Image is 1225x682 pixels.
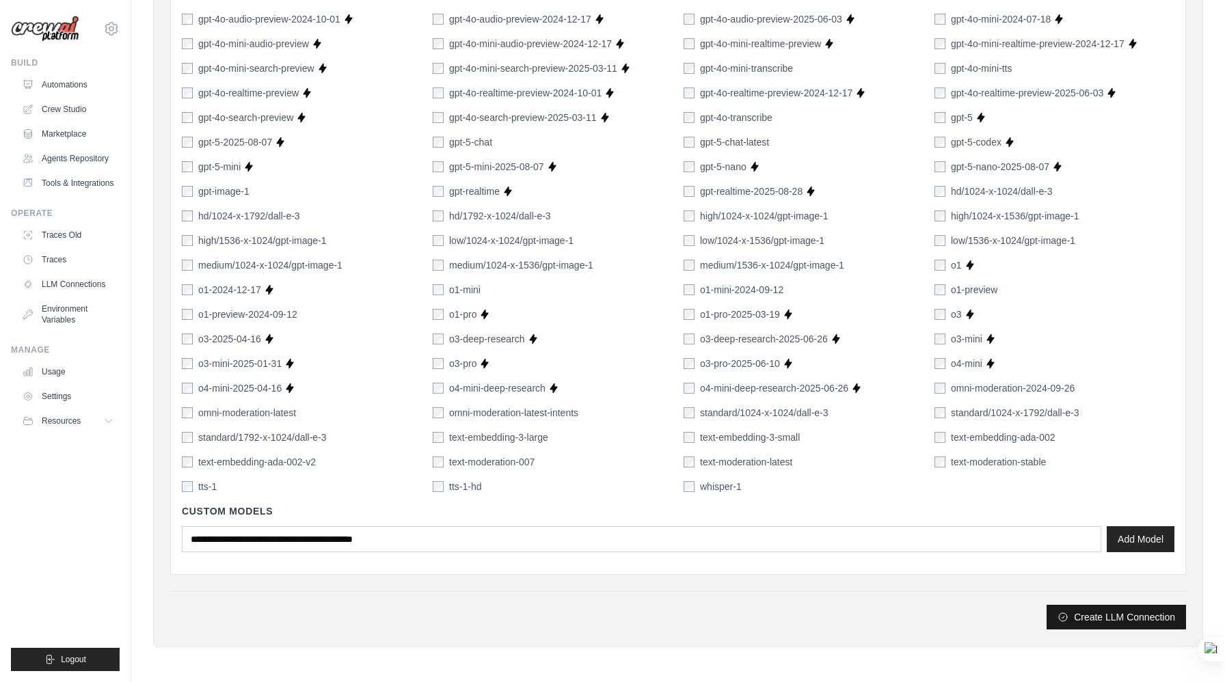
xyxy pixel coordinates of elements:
[198,431,327,444] label: standard/1792-x-1024/dall-e-3
[449,332,525,346] label: o3-deep-research
[182,14,193,25] input: gpt-4o-audio-preview-2024-10-01
[433,456,444,467] input: text-moderation-007
[16,361,120,383] a: Usage
[182,284,193,295] input: o1-2024-12-17
[433,481,444,492] input: tts-1-hd
[951,135,1001,149] label: gpt-5-codex
[934,186,945,197] input: hd/1024-x-1024/dall-e-3
[182,63,193,74] input: gpt-4o-mini-search-preview
[198,37,309,51] label: gpt-4o-mini-audio-preview
[951,160,1049,174] label: gpt-5-nano-2025-08-07
[684,14,695,25] input: gpt-4o-audio-preview-2025-06-03
[449,135,492,149] label: gpt-5-chat
[433,358,444,369] input: o3-pro
[934,383,945,394] input: omni-moderation-2024-09-26
[449,480,481,493] label: tts-1-hd
[16,385,120,407] a: Settings
[700,381,848,395] label: o4-mini-deep-research-2025-06-26
[700,431,800,444] label: text-embedding-3-small
[182,210,193,221] input: hd/1024-x-1792/dall-e-3
[42,415,81,426] span: Resources
[684,456,695,467] input: text-moderation-latest
[684,210,695,221] input: high/1024-x-1024/gpt-image-1
[198,86,299,100] label: gpt-4o-realtime-preview
[449,406,578,420] label: omni-moderation-latest-intents
[449,86,602,100] label: gpt-4o-realtime-preview-2024-10-01
[934,260,945,271] input: o1
[934,63,945,74] input: gpt-4o-mini-tts
[934,112,945,123] input: gpt-5
[700,12,842,26] label: gpt-4o-audio-preview-2025-06-03
[449,283,481,297] label: o1-mini
[433,63,444,74] input: gpt-4o-mini-search-preview-2025-03-11
[198,62,314,75] label: gpt-4o-mini-search-preview
[934,14,945,25] input: gpt-4o-mini-2024-07-18
[198,185,250,198] label: gpt-image-1
[198,234,327,247] label: high/1536-x-1024/gpt-image-1
[11,16,79,42] img: Logo
[198,135,272,149] label: gpt-5-2025-08-07
[934,235,945,246] input: low/1536-x-1024/gpt-image-1
[198,209,300,223] label: hd/1024-x-1792/dall-e-3
[684,186,695,197] input: gpt-realtime-2025-08-28
[182,504,1174,518] h4: Custom Models
[951,357,982,370] label: o4-mini
[16,172,120,194] a: Tools & Integrations
[433,235,444,246] input: low/1024-x-1024/gpt-image-1
[700,209,829,223] label: high/1024-x-1024/gpt-image-1
[182,137,193,148] input: gpt-5-2025-08-07
[433,407,444,418] input: omni-moderation-latest-intents
[951,234,1075,247] label: low/1536-x-1024/gpt-image-1
[16,98,120,120] a: Crew Studio
[182,358,193,369] input: o3-mini-2025-01-31
[934,137,945,148] input: gpt-5-codex
[16,410,120,432] button: Resources
[449,258,593,272] label: medium/1024-x-1536/gpt-image-1
[182,235,193,246] input: high/1536-x-1024/gpt-image-1
[951,209,1079,223] label: high/1024-x-1536/gpt-image-1
[433,186,444,197] input: gpt-realtime
[951,62,1012,75] label: gpt-4o-mini-tts
[182,333,193,344] input: o3-2025-04-16
[198,332,261,346] label: o3-2025-04-16
[16,249,120,271] a: Traces
[684,432,695,443] input: text-embedding-3-small
[934,309,945,320] input: o3
[449,209,551,223] label: hd/1792-x-1024/dall-e-3
[198,111,293,124] label: gpt-4o-search-preview
[449,160,544,174] label: gpt-5-mini-2025-08-07
[700,62,793,75] label: gpt-4o-mini-transcribe
[198,258,342,272] label: medium/1024-x-1024/gpt-image-1
[700,283,783,297] label: o1-mini-2024-09-12
[11,648,120,671] button: Logout
[951,406,1079,420] label: standard/1024-x-1792/dall-e-3
[684,260,695,271] input: medium/1536-x-1024/gpt-image-1
[433,284,444,295] input: o1-mini
[198,357,282,370] label: o3-mini-2025-01-31
[449,62,617,75] label: gpt-4o-mini-search-preview-2025-03-11
[198,381,282,395] label: o4-mini-2025-04-16
[16,74,120,96] a: Automations
[16,123,120,145] a: Marketplace
[951,332,982,346] label: o3-mini
[700,234,824,247] label: low/1024-x-1536/gpt-image-1
[449,357,476,370] label: o3-pro
[182,161,193,172] input: gpt-5-mini
[934,87,945,98] input: gpt-4o-realtime-preview-2025-06-03
[433,432,444,443] input: text-embedding-3-large
[11,208,120,219] div: Operate
[684,383,695,394] input: o4-mini-deep-research-2025-06-26
[700,86,852,100] label: gpt-4o-realtime-preview-2024-12-17
[449,12,591,26] label: gpt-4o-audio-preview-2024-12-17
[1157,616,1225,682] iframe: Chat Widget
[449,381,546,395] label: o4-mini-deep-research
[684,87,695,98] input: gpt-4o-realtime-preview-2024-12-17
[684,235,695,246] input: low/1024-x-1536/gpt-image-1
[684,38,695,49] input: gpt-4o-mini-realtime-preview
[951,258,962,272] label: o1
[433,87,444,98] input: gpt-4o-realtime-preview-2024-10-01
[684,358,695,369] input: o3-pro-2025-06-10
[684,137,695,148] input: gpt-5-chat-latest
[182,481,193,492] input: tts-1
[684,161,695,172] input: gpt-5-nano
